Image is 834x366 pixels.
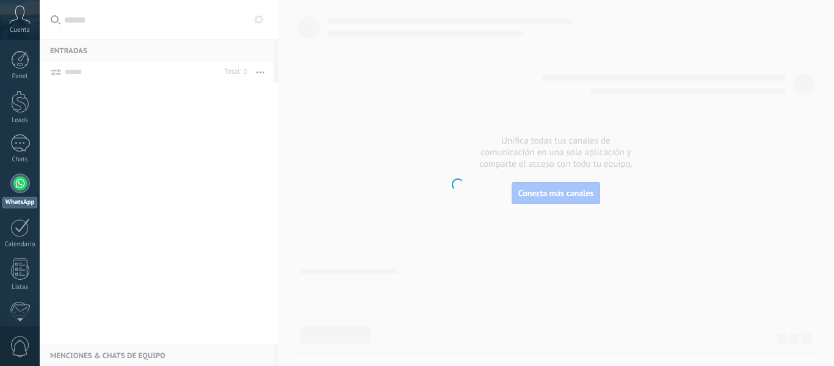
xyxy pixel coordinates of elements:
[2,284,38,291] div: Listas
[2,117,38,125] div: Leads
[10,26,30,34] span: Cuenta
[2,197,37,208] div: WhatsApp
[2,73,38,81] div: Panel
[2,156,38,164] div: Chats
[2,241,38,249] div: Calendario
